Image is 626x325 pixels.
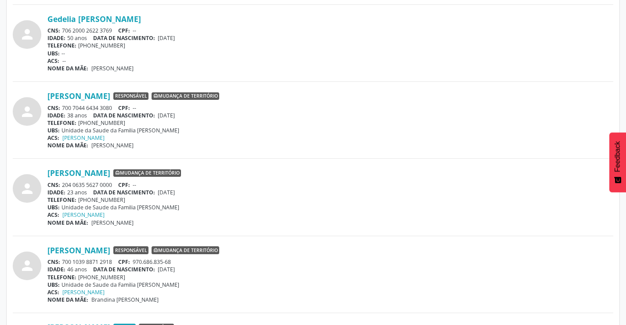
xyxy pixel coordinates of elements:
span: DATA DE NASCIMENTO: [93,112,155,119]
span: Mudança de território [152,246,219,254]
span: ACS: [47,288,59,296]
div: [PHONE_NUMBER] [47,196,613,204]
span: -- [62,57,66,65]
i: person [19,26,35,42]
span: 970.686.835-68 [133,258,171,266]
i: person [19,104,35,120]
span: CPF: [118,104,130,112]
span: NOME DA MÃE: [47,65,88,72]
span: CPF: [118,258,130,266]
span: TELEFONE: [47,196,76,204]
span: Mudança de território [113,169,181,177]
span: UBS: [47,204,60,211]
div: 706 2000 2622 3769 [47,27,613,34]
div: 50 anos [47,34,613,42]
span: IDADE: [47,34,65,42]
span: IDADE: [47,112,65,119]
span: Brandina [PERSON_NAME] [91,296,159,303]
span: [PERSON_NAME] [91,142,134,149]
span: -- [133,27,136,34]
span: TELEFONE: [47,119,76,127]
span: [DATE] [158,112,175,119]
div: [PHONE_NUMBER] [47,119,613,127]
div: Unidade de Saude da Familia [PERSON_NAME] [47,204,613,211]
i: person [19,181,35,197]
div: 700 7044 6434 3080 [47,104,613,112]
div: 700 1039 8871 2918 [47,258,613,266]
div: Unidade da Saude da Familia [PERSON_NAME] [47,127,613,134]
span: UBS: [47,50,60,57]
div: 23 anos [47,189,613,196]
span: DATA DE NASCIMENTO: [93,266,155,273]
span: CNS: [47,258,60,266]
span: ACS: [47,134,59,142]
span: [DATE] [158,34,175,42]
span: UBS: [47,127,60,134]
span: [DATE] [158,189,175,196]
span: Mudança de território [152,92,219,100]
span: IDADE: [47,266,65,273]
div: [PHONE_NUMBER] [47,42,613,49]
div: 38 anos [47,112,613,119]
span: DATA DE NASCIMENTO: [93,189,155,196]
span: Responsável [113,246,148,254]
a: Gedelia [PERSON_NAME] [47,14,141,24]
span: -- [133,181,136,189]
span: NOME DA MÃE: [47,219,88,226]
a: [PERSON_NAME] [47,168,110,178]
span: CNS: [47,181,60,189]
a: [PERSON_NAME] [47,91,110,101]
span: TELEFONE: [47,274,76,281]
div: Unidade de Saude da Familia [PERSON_NAME] [47,281,613,288]
a: [PERSON_NAME] [62,134,105,142]
span: CPF: [118,27,130,34]
span: NOME DA MÃE: [47,296,88,303]
span: Responsável [113,92,148,100]
span: [DATE] [158,266,175,273]
span: IDADE: [47,189,65,196]
span: [PERSON_NAME] [91,219,134,226]
a: [PERSON_NAME] [47,245,110,255]
div: 46 anos [47,266,613,273]
span: ACS: [47,57,59,65]
span: -- [133,104,136,112]
span: CPF: [118,181,130,189]
a: [PERSON_NAME] [62,211,105,219]
span: ACS: [47,211,59,219]
div: -- [47,50,613,57]
span: Feedback [614,141,622,172]
button: Feedback - Mostrar pesquisa [609,132,626,192]
span: UBS: [47,281,60,288]
a: [PERSON_NAME] [62,288,105,296]
span: CNS: [47,104,60,112]
i: person [19,258,35,274]
span: CNS: [47,27,60,34]
div: 204 0635 5627 0000 [47,181,613,189]
span: [PERSON_NAME] [91,65,134,72]
span: NOME DA MÃE: [47,142,88,149]
span: DATA DE NASCIMENTO: [93,34,155,42]
div: [PHONE_NUMBER] [47,274,613,281]
span: TELEFONE: [47,42,76,49]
